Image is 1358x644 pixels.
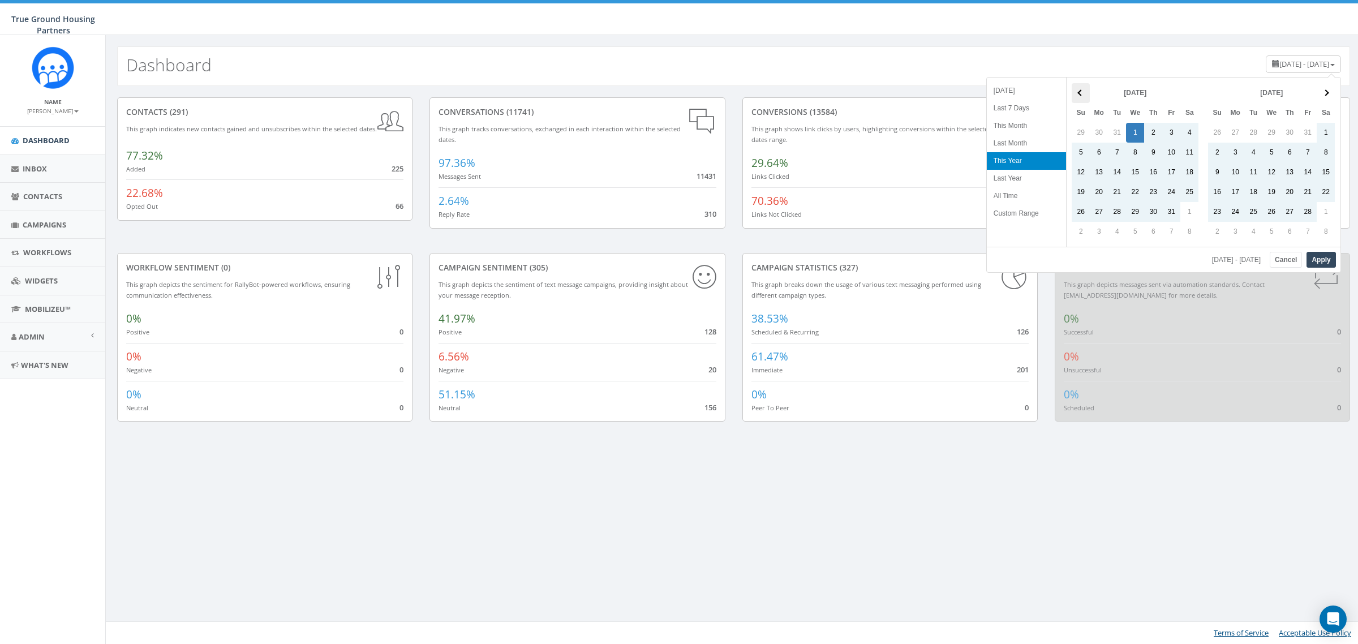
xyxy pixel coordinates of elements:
button: Apply [1307,252,1335,268]
small: This graph depicts the sentiment of text message campaigns, providing insight about your message ... [439,280,688,299]
td: 2 [1208,222,1226,242]
span: Campaigns [23,220,66,230]
div: Workflow Sentiment [126,262,403,273]
small: This graph breaks down the usage of various text messaging performed using different campaign types. [751,280,981,299]
td: 19 [1072,182,1090,202]
small: Links Not Clicked [751,210,802,218]
td: 28 [1244,123,1262,143]
small: [PERSON_NAME] [27,107,79,115]
td: 30 [1280,123,1299,143]
th: [DATE] [1226,83,1317,103]
span: True Ground Housing Partners [11,14,95,36]
small: Immediate [751,366,783,374]
span: Inbox [23,164,47,174]
span: Dashboard [23,135,70,145]
span: 61.47% [751,349,788,364]
span: Workflows [23,247,71,257]
span: 0 [1337,402,1341,413]
small: Successful [1064,328,1094,336]
td: 18 [1244,182,1262,202]
a: Acceptable Use Policy [1279,628,1351,638]
span: 225 [392,164,403,174]
span: 0% [1064,311,1079,326]
span: 51.15% [439,387,475,402]
div: conversations [439,106,716,118]
span: (305) [527,262,548,273]
span: 41.97% [439,311,475,326]
th: Fr [1299,103,1317,123]
td: 25 [1180,182,1198,202]
td: 21 [1299,182,1317,202]
span: 20 [708,364,716,375]
span: 6.56% [439,349,469,364]
td: 12 [1072,162,1090,182]
td: 3 [1226,222,1244,242]
small: Reply Rate [439,210,470,218]
span: 38.53% [751,311,788,326]
td: 13 [1280,162,1299,182]
h2: Dashboard [126,55,212,74]
td: 5 [1262,222,1280,242]
td: 23 [1208,202,1226,222]
td: 2 [1144,123,1162,143]
td: 30 [1090,123,1108,143]
span: 77.32% [126,148,163,163]
td: 8 [1317,143,1335,162]
td: 7 [1299,222,1317,242]
span: 97.36% [439,156,475,170]
li: All Time [987,187,1066,205]
td: 29 [1262,123,1280,143]
small: This graph tracks conversations, exchanged in each interaction within the selected dates. [439,124,681,144]
td: 10 [1226,162,1244,182]
small: Negative [439,366,464,374]
li: Last Month [987,135,1066,152]
td: 20 [1280,182,1299,202]
li: Last 7 Days [987,100,1066,117]
span: 0 [1337,327,1341,337]
td: 15 [1317,162,1335,182]
td: 27 [1226,123,1244,143]
small: This graph shows link clicks by users, highlighting conversions within the selected dates range. [751,124,992,144]
td: 28 [1299,202,1317,222]
th: Mo [1090,103,1108,123]
span: 2.64% [439,194,469,208]
td: 9 [1208,162,1226,182]
th: Th [1280,103,1299,123]
span: [DATE] - [DATE] [1212,256,1265,263]
td: 6 [1090,143,1108,162]
td: 17 [1226,182,1244,202]
a: [PERSON_NAME] [27,105,79,115]
span: (13584) [807,106,837,117]
td: 31 [1108,123,1126,143]
td: 14 [1108,162,1126,182]
td: 24 [1162,182,1180,202]
span: 310 [704,209,716,219]
div: Campaign Sentiment [439,262,716,273]
span: [DATE] - [DATE] [1279,59,1329,69]
span: 0 [399,327,403,337]
td: 26 [1262,202,1280,222]
td: 26 [1072,202,1090,222]
td: 3 [1090,222,1108,242]
td: 4 [1244,143,1262,162]
td: 10 [1162,143,1180,162]
span: 66 [396,201,403,211]
span: 0 [399,402,403,413]
li: Custom Range [987,205,1066,222]
div: Open Intercom Messenger [1320,606,1347,633]
td: 14 [1299,162,1317,182]
td: 2 [1208,143,1226,162]
small: Negative [126,366,152,374]
th: Fr [1162,103,1180,123]
td: 1 [1126,123,1144,143]
th: Sa [1180,103,1198,123]
td: 29 [1126,202,1144,222]
td: 16 [1144,162,1162,182]
small: Neutral [439,403,461,412]
td: 1 [1180,202,1198,222]
span: Widgets [25,276,58,286]
th: Sa [1317,103,1335,123]
td: 4 [1244,222,1262,242]
li: [DATE] [987,82,1066,100]
span: 0% [126,387,141,402]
